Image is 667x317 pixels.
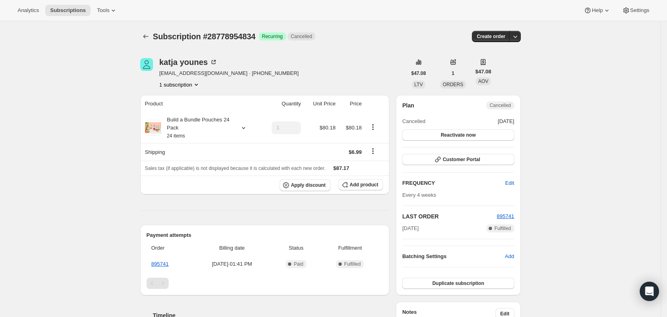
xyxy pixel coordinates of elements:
[402,278,514,289] button: Duplicate subscription
[402,192,436,198] span: Every 4 weeks
[402,224,419,232] span: [DATE]
[402,252,505,260] h6: Batching Settings
[350,182,378,188] span: Add product
[497,213,514,219] a: 895741
[447,68,459,79] button: 1
[402,117,425,125] span: Cancelled
[617,5,654,16] button: Settings
[478,79,488,84] span: AOV
[97,7,109,14] span: Tools
[490,102,511,109] span: Cancelled
[262,33,283,40] span: Recurring
[275,244,317,252] span: Status
[344,261,361,267] span: Fulfilled
[402,101,414,109] h2: Plan
[159,69,299,77] span: [EMAIL_ADDRESS][DOMAIN_NAME] · [PHONE_NUMBER]
[472,31,510,42] button: Create order
[159,58,218,66] div: katja younes
[630,7,649,14] span: Settings
[159,81,200,89] button: Product actions
[500,177,519,190] button: Edit
[441,132,476,138] span: Reactivate now
[349,149,362,155] span: $6.99
[339,179,383,190] button: Add product
[153,32,256,41] span: Subscription #28778954834
[367,147,379,155] button: Shipping actions
[402,179,505,187] h2: FREQUENCY
[145,166,326,171] span: Sales tax (if applicable) is not displayed because it is calculated with each new order.
[640,282,659,301] div: Open Intercom Messenger
[402,154,514,165] button: Customer Portal
[140,58,153,71] span: katja younes
[294,261,303,267] span: Paid
[92,5,122,16] button: Tools
[592,7,603,14] span: Help
[140,31,151,42] button: Subscriptions
[322,244,378,252] span: Fulfillment
[147,278,383,289] nav: Pagination
[346,125,362,131] span: $80.18
[140,95,261,113] th: Product
[167,133,185,139] small: 24 items
[505,252,514,260] span: Add
[402,129,514,141] button: Reactivate now
[432,280,484,287] span: Duplicate subscription
[505,179,514,187] span: Edit
[303,95,338,113] th: Unit Price
[291,182,326,188] span: Apply discount
[494,225,511,232] span: Fulfilled
[161,116,233,140] div: Build a Bundle Pouches 24 Pack
[477,33,505,40] span: Create order
[414,82,423,87] span: LTV
[193,260,270,268] span: [DATE] · 01:41 PM
[333,165,349,171] span: $87.17
[402,212,497,220] h2: LAST ORDER
[18,7,39,14] span: Analytics
[411,70,426,77] span: $47.08
[497,212,514,220] button: 895741
[140,143,261,161] th: Shipping
[13,5,44,16] button: Analytics
[443,82,463,87] span: ORDERS
[443,156,480,163] span: Customer Portal
[147,239,191,257] th: Order
[260,95,303,113] th: Quantity
[147,231,383,239] h2: Payment attempts
[320,125,336,131] span: $80.18
[151,261,169,267] a: 895741
[500,250,519,263] button: Add
[50,7,86,14] span: Subscriptions
[338,95,364,113] th: Price
[280,179,330,191] button: Apply discount
[367,123,379,131] button: Product actions
[45,5,91,16] button: Subscriptions
[452,70,455,77] span: 1
[407,68,431,79] button: $47.08
[498,117,514,125] span: [DATE]
[291,33,312,40] span: Cancelled
[193,244,270,252] span: Billing date
[500,311,510,317] span: Edit
[476,68,492,76] span: $47.08
[579,5,615,16] button: Help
